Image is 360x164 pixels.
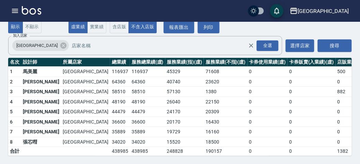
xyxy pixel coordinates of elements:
td: 0 [247,137,288,147]
td: 44479 [110,107,130,117]
td: 0 [247,77,288,87]
td: 0 [247,127,288,137]
td: 16160 [204,127,247,137]
button: 搜尋 [318,39,352,52]
td: 45329 [165,67,204,77]
td: 438985 [130,147,165,156]
td: 馬美麗 [21,67,61,77]
div: [GEOGRAPHIC_DATA] [12,40,69,51]
button: 報表匯出 [164,21,194,34]
td: 34020 [110,137,130,147]
button: [GEOGRAPHIC_DATA] [287,4,352,18]
button: Clear [246,41,256,50]
td: 0 [287,107,335,117]
td: 20170 [165,117,204,127]
td: 0 [247,67,288,77]
span: 2 [10,79,13,84]
td: 0 [287,87,335,97]
th: 卡券販賣(入業績)(虛) [287,58,335,67]
td: [GEOGRAPHIC_DATA] [61,67,110,77]
button: Open [255,39,280,52]
td: 23620 [204,77,247,87]
button: 含店販 [110,20,129,34]
th: 設計師 [21,58,61,67]
td: 58510 [110,87,130,97]
td: 0 [287,137,335,147]
td: [PERSON_NAME] [21,87,61,97]
span: 5 [10,109,13,114]
td: [PERSON_NAME] [21,127,61,137]
td: 0 [287,97,335,107]
span: 6 [10,119,13,125]
button: 不含入店販 [129,20,157,34]
td: 0 [247,87,288,97]
th: 名次 [8,58,21,67]
td: 57130 [165,87,204,97]
span: 3 [10,89,13,94]
td: 58510 [130,87,165,97]
td: 34020 [130,137,165,147]
td: 116937 [130,67,165,77]
td: 20309 [204,107,247,117]
button: 選擇店家 [286,39,314,52]
button: 實業績 [87,20,106,34]
td: 張芯嘒 [21,137,61,147]
button: save [270,4,284,18]
td: 18500 [204,137,247,147]
span: 7 [10,129,13,134]
td: [GEOGRAPHIC_DATA] [61,77,110,87]
span: 8 [10,139,13,145]
td: 合計 [8,147,21,156]
td: 248828 [165,147,204,156]
td: 24170 [165,107,204,117]
td: 1380 [204,87,247,97]
td: 19729 [165,127,204,137]
td: 22150 [204,97,247,107]
label: 加入店家 [13,33,27,38]
td: 0 [247,147,288,156]
div: [GEOGRAPHIC_DATA] [298,7,349,15]
div: 全選 [257,40,279,51]
button: 顯示 [8,20,23,34]
td: 0 [287,67,335,77]
td: 36600 [110,117,130,127]
span: 1 [10,69,13,74]
img: Logo [22,6,41,15]
td: 16430 [204,117,247,127]
td: 0 [287,77,335,87]
span: 4 [10,99,13,104]
td: 26040 [165,97,204,107]
td: [PERSON_NAME] [21,77,61,87]
td: 0 [247,117,288,127]
th: 總業績 [110,58,130,67]
td: 190157 [204,147,247,156]
td: 48190 [110,97,130,107]
td: 71608 [204,67,247,77]
button: 虛業績 [69,20,88,34]
td: 0 [247,97,288,107]
th: 卡券使用業績(虛) [247,58,288,67]
td: 0 [287,117,335,127]
input: 店家名稱 [70,40,260,52]
button: 列印 [198,21,220,34]
td: 40740 [165,77,204,87]
td: 64360 [130,77,165,87]
td: 64360 [110,77,130,87]
td: 36600 [130,117,165,127]
th: 服務業績(指)(虛) [165,58,204,67]
td: [GEOGRAPHIC_DATA] [61,117,110,127]
td: [GEOGRAPHIC_DATA] [61,127,110,137]
th: 所屬店家 [61,58,110,67]
td: [GEOGRAPHIC_DATA] [61,87,110,97]
td: 0 [287,147,335,156]
td: 44479 [130,107,165,117]
button: 不顯示 [22,20,42,34]
th: 服務總業績(虛) [130,58,165,67]
td: 48190 [130,97,165,107]
td: [GEOGRAPHIC_DATA] [61,97,110,107]
td: 35889 [130,127,165,137]
td: 116937 [110,67,130,77]
td: 0 [247,107,288,117]
td: [PERSON_NAME] [21,97,61,107]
